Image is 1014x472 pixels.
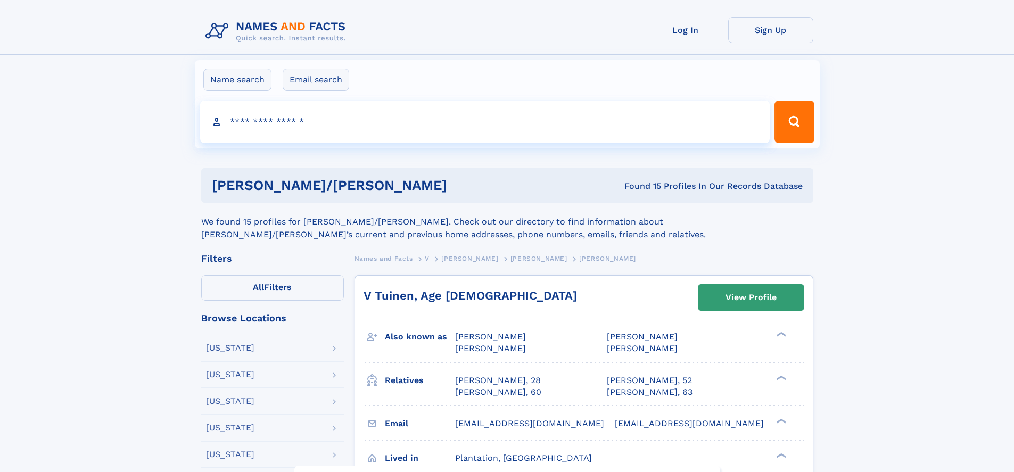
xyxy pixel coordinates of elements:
[203,69,271,91] label: Name search
[201,203,813,241] div: We found 15 profiles for [PERSON_NAME]/[PERSON_NAME]. Check out our directory to find information...
[201,313,344,323] div: Browse Locations
[607,375,692,386] a: [PERSON_NAME], 52
[283,69,349,91] label: Email search
[212,179,536,192] h1: [PERSON_NAME]/[PERSON_NAME]
[355,252,413,265] a: Names and Facts
[441,255,498,262] span: [PERSON_NAME]
[607,386,693,398] a: [PERSON_NAME], 63
[698,285,804,310] a: View Profile
[455,375,541,386] a: [PERSON_NAME], 28
[200,101,770,143] input: search input
[774,331,787,338] div: ❯
[206,370,254,379] div: [US_STATE]
[425,255,430,262] span: V
[774,452,787,459] div: ❯
[206,344,254,352] div: [US_STATE]
[441,252,498,265] a: [PERSON_NAME]
[607,332,678,342] span: [PERSON_NAME]
[455,453,592,463] span: Plantation, [GEOGRAPHIC_DATA]
[455,418,604,428] span: [EMAIL_ADDRESS][DOMAIN_NAME]
[425,252,430,265] a: V
[206,450,254,459] div: [US_STATE]
[535,180,803,192] div: Found 15 Profiles In Our Records Database
[615,418,764,428] span: [EMAIL_ADDRESS][DOMAIN_NAME]
[201,17,355,46] img: Logo Names and Facts
[201,254,344,263] div: Filters
[455,386,541,398] a: [PERSON_NAME], 60
[385,415,455,433] h3: Email
[253,282,264,292] span: All
[607,343,678,353] span: [PERSON_NAME]
[201,275,344,301] label: Filters
[206,424,254,432] div: [US_STATE]
[579,255,636,262] span: [PERSON_NAME]
[206,397,254,405] div: [US_STATE]
[774,374,787,381] div: ❯
[385,449,455,467] h3: Lived in
[364,289,577,302] a: V Tuinen, Age [DEMOGRAPHIC_DATA]
[774,417,787,424] div: ❯
[455,343,526,353] span: [PERSON_NAME]
[510,252,567,265] a: [PERSON_NAME]
[726,285,777,310] div: View Profile
[455,332,526,342] span: [PERSON_NAME]
[774,101,814,143] button: Search Button
[385,371,455,390] h3: Relatives
[728,17,813,43] a: Sign Up
[385,328,455,346] h3: Also known as
[643,17,728,43] a: Log In
[510,255,567,262] span: [PERSON_NAME]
